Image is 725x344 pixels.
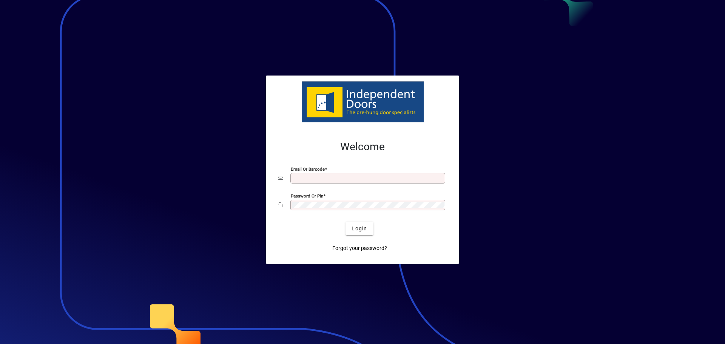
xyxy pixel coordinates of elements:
span: Login [352,225,367,233]
a: Forgot your password? [329,241,390,255]
span: Forgot your password? [332,244,387,252]
mat-label: Password or Pin [291,193,323,199]
h2: Welcome [278,140,447,153]
button: Login [346,222,373,235]
mat-label: Email or Barcode [291,167,325,172]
